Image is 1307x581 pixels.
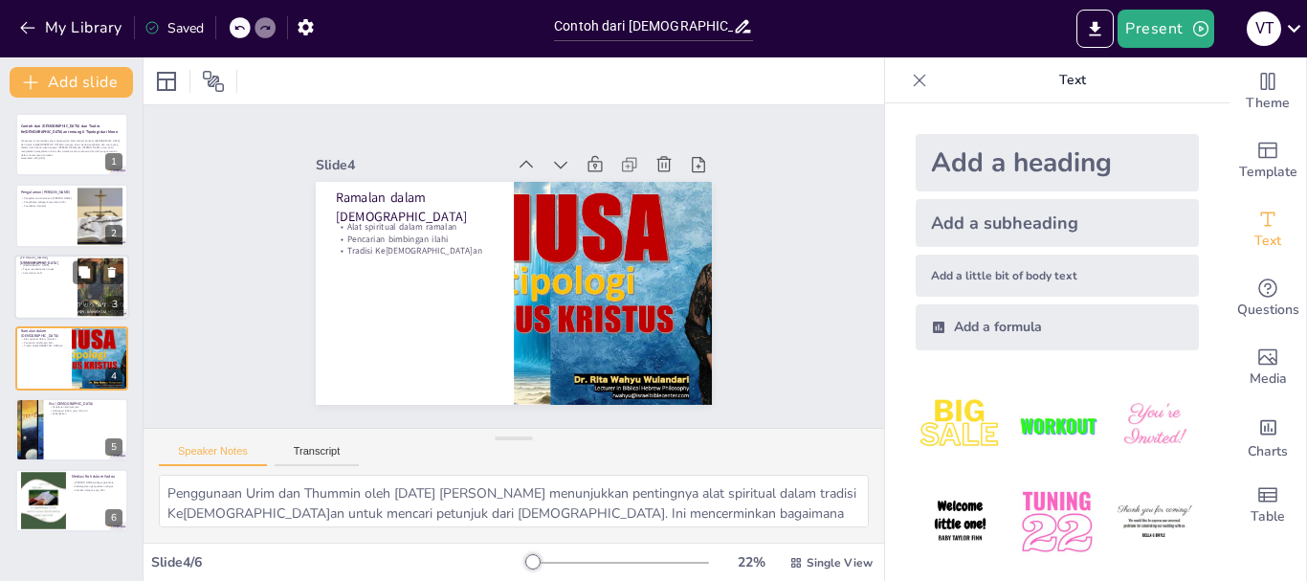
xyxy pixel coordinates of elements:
p: Tugas membebaskan Israel [20,267,72,271]
p: Kebangkitan [49,412,122,415]
img: 5.jpeg [1012,478,1101,567]
img: 2.jpeg [1012,381,1101,470]
p: Perubahan identitas [21,203,72,207]
p: Keberagaman pengalaman religius [72,484,122,488]
button: Speaker Notes [159,445,267,466]
div: 6 [15,469,128,532]
p: Ramalan dalam [DEMOGRAPHIC_DATA] [380,110,536,221]
span: Text [1254,231,1281,252]
p: Komunikasi ilahi [20,271,72,275]
img: 3.jpeg [1110,381,1199,470]
p: Ramalan dalam [DEMOGRAPHIC_DATA] [21,328,66,339]
div: Add images, graphics, shapes or video [1229,333,1306,402]
div: Add a formula [916,304,1199,350]
button: Export to PowerPoint [1076,10,1114,48]
p: [PERSON_NAME] sebagai perantara [72,481,122,485]
div: Add text boxes [1229,195,1306,264]
div: 2 [15,184,128,247]
p: Tradisi Ke[DEMOGRAPHIC_DATA]an [364,159,507,249]
span: Charts [1248,441,1288,462]
p: Hubungan tubuh, jiwa, dan roh [49,409,122,413]
div: 22 % [728,553,774,571]
p: Text [935,57,1210,103]
p: Generated with [URL] [21,157,122,161]
div: 5 [15,398,128,461]
p: Pengalaman panggilan [DEMOGRAPHIC_DATA] [20,260,72,267]
p: Pencarian bimbingan ilahi [21,341,66,345]
textarea: Penggunaan Urim dan Thummin oleh [DATE] [PERSON_NAME] menunjukkan pentingnya alat spiritual dalam... [159,475,869,527]
input: Insert title [554,12,733,40]
div: Get real-time input from your audience [1229,264,1306,333]
p: Interaksi dengan yang ilahi [72,488,122,492]
img: 6.jpeg [1110,478,1199,567]
div: 1 [15,113,128,176]
div: Add a table [1229,471,1306,540]
span: Table [1251,506,1285,527]
p: Alat spiritual dalam ramalan [21,338,66,342]
p: Pencarian bimbingan ilahi [370,148,514,238]
div: 1 [105,153,122,170]
button: Transcript [275,445,360,466]
button: v t [1247,10,1281,48]
div: 5 [105,438,122,456]
span: Template [1239,162,1297,183]
div: Saved [144,19,204,37]
span: Theme [1246,93,1290,114]
button: Add slide [10,67,133,98]
div: 6 [105,509,122,526]
div: Layout [151,66,182,97]
p: Mediasi Roh dalam Vodou [72,474,122,480]
span: Position [202,70,225,93]
img: 4.jpeg [916,478,1005,567]
p: Presentasi ini membahas enam tipologi dari Moon dalam konteks [DEMOGRAPHIC_DATA] dan tradisi Ke[D... [21,139,122,156]
div: 3 [14,255,129,320]
div: Slide 4 [388,71,562,182]
div: Add a subheading [916,199,1199,247]
div: Add a little bit of body text [916,255,1199,297]
div: Slide 4 / 6 [151,553,525,571]
div: Add charts and graphs [1229,402,1306,471]
span: Questions [1237,300,1299,321]
button: Present [1118,10,1213,48]
span: Single View [807,555,873,570]
button: My Library [14,12,130,43]
p: Penglihatan sebagai komunikasi ilahi [21,200,72,204]
p: Tradisi Ke[DEMOGRAPHIC_DATA]an [21,345,66,348]
img: 1.jpeg [916,381,1005,470]
div: 4 [105,368,122,385]
div: Add ready made slides [1229,126,1306,195]
p: Alat spiritual dalam ramalan [376,137,520,227]
div: 4 [15,326,128,390]
div: Add a heading [916,134,1199,191]
button: Duplicate Slide [73,260,96,283]
p: Pengalaman transformasi [PERSON_NAME] [21,196,72,200]
div: 2 [105,225,122,242]
span: Media [1250,369,1287,390]
p: Visi [DEMOGRAPHIC_DATA] [49,400,122,406]
strong: Contoh dari [DEMOGRAPHIC_DATA] dan Tradisi Ke[DEMOGRAPHIC_DATA]an tentang 6 Tipologi dari Moon [21,123,118,134]
p: Pengalaman [PERSON_NAME] [21,189,72,194]
div: Change the overall theme [1229,57,1306,126]
div: v t [1247,11,1281,46]
button: Delete Slide [100,260,123,283]
p: Perjalanan spiritual jiwa [49,405,122,409]
div: 3 [106,296,123,313]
